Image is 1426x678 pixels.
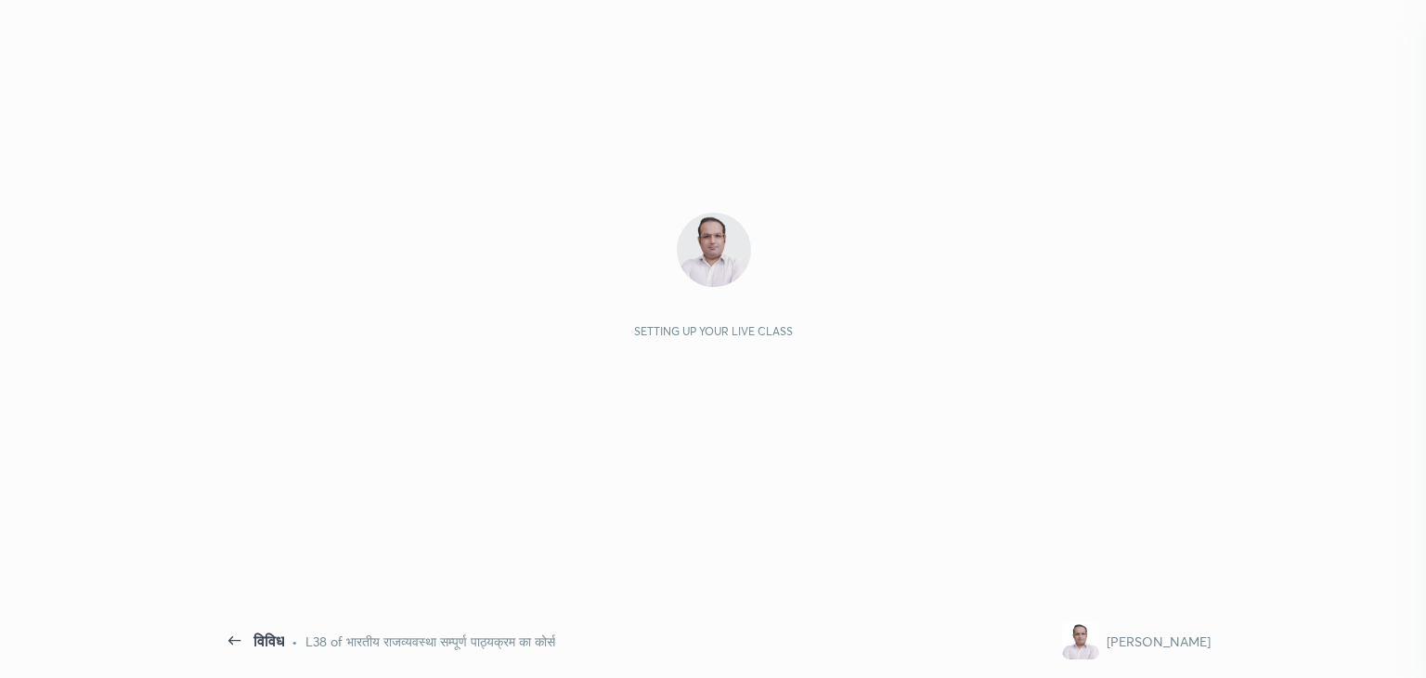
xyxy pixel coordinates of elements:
[1107,632,1211,651] div: [PERSON_NAME]
[292,632,298,651] div: •
[305,632,555,651] div: L38 of भारतीय राजव्यवस्था सम्पूर्ण पाठ्यक्रम का कोर्स
[253,630,284,652] div: विविध
[677,213,751,287] img: 10454e960db341398da5bb4c79ecce7c.png
[634,324,793,338] div: Setting up your live class
[1062,622,1099,659] img: 10454e960db341398da5bb4c79ecce7c.png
